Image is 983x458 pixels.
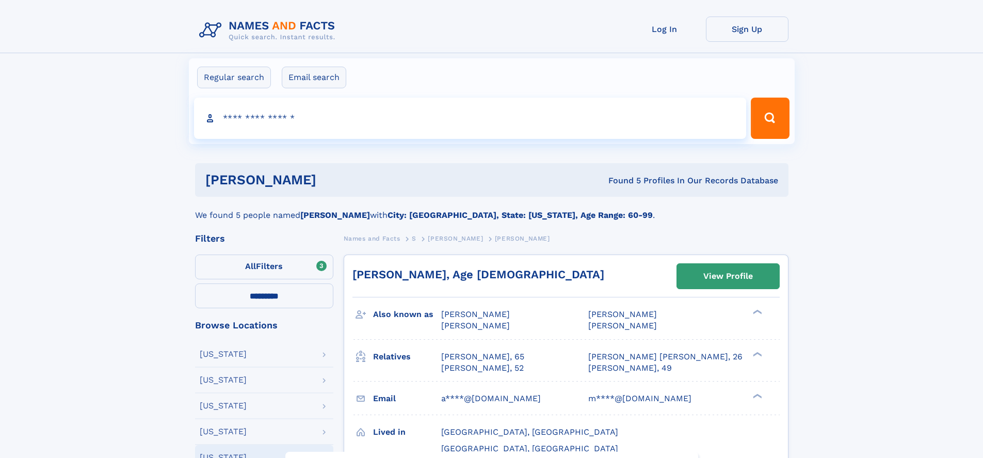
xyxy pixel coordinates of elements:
[388,210,653,220] b: City: [GEOGRAPHIC_DATA], State: [US_STATE], Age Range: 60-99
[195,234,333,243] div: Filters
[200,402,247,410] div: [US_STATE]
[195,197,788,222] div: We found 5 people named with .
[205,173,462,186] h1: [PERSON_NAME]
[588,351,743,362] a: [PERSON_NAME] [PERSON_NAME], 26
[195,321,333,330] div: Browse Locations
[300,210,370,220] b: [PERSON_NAME]
[588,309,657,319] span: [PERSON_NAME]
[245,261,256,271] span: All
[412,232,416,245] a: S
[495,235,550,242] span: [PERSON_NAME]
[200,376,247,384] div: [US_STATE]
[200,428,247,436] div: [US_STATE]
[373,306,441,323] h3: Also known as
[352,268,604,281] a: [PERSON_NAME], Age [DEMOGRAPHIC_DATA]
[441,444,618,453] span: [GEOGRAPHIC_DATA], [GEOGRAPHIC_DATA]
[703,264,753,288] div: View Profile
[750,351,763,357] div: ❯
[441,362,524,374] a: [PERSON_NAME], 52
[197,67,271,88] label: Regular search
[373,423,441,441] h3: Lived in
[195,17,344,44] img: Logo Names and Facts
[441,351,524,362] a: [PERSON_NAME], 65
[412,235,416,242] span: S
[462,175,778,186] div: Found 5 Profiles In Our Records Database
[344,232,400,245] a: Names and Facts
[441,321,510,330] span: [PERSON_NAME]
[428,235,483,242] span: [PERSON_NAME]
[194,98,747,139] input: search input
[588,362,672,374] a: [PERSON_NAME], 49
[706,17,788,42] a: Sign Up
[373,348,441,366] h3: Relatives
[751,98,789,139] button: Search Button
[195,255,333,279] label: Filters
[200,350,247,358] div: [US_STATE]
[282,67,346,88] label: Email search
[373,390,441,407] h3: Email
[588,321,657,330] span: [PERSON_NAME]
[428,232,483,245] a: [PERSON_NAME]
[623,17,706,42] a: Log In
[750,392,763,399] div: ❯
[677,264,779,289] a: View Profile
[441,427,618,437] span: [GEOGRAPHIC_DATA], [GEOGRAPHIC_DATA]
[441,309,510,319] span: [PERSON_NAME]
[750,309,763,315] div: ❯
